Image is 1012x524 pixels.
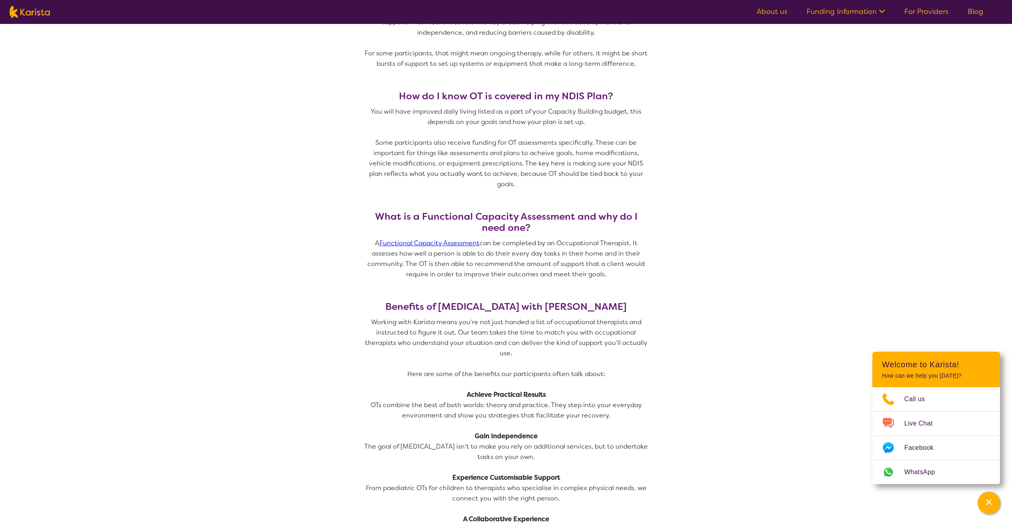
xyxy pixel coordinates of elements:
strong: Experience Customisable Support [452,473,560,482]
p: OTs combine the best of both worlds: theory and practice. They step into your everyday environmen... [363,400,650,421]
div: Channel Menu [872,352,1000,484]
h3: Benefits of [MEDICAL_DATA] with [PERSON_NAME] [363,301,650,312]
a: Functional Capacity Assessment [379,239,479,247]
button: Channel Menu [978,492,1000,514]
p: Here are some of the benefits our participants often talk about: [363,369,650,379]
strong: Achieve Practical Results [467,390,546,399]
span: Live Chat [904,418,942,429]
p: For some participants, that might mean ongoing therapy, while for others, it might be short burst... [363,48,650,69]
img: Karista logo [10,6,50,18]
h2: Welcome to Karista! [882,360,990,369]
strong: Gain Independence [475,432,538,440]
ul: Choose channel [872,387,1000,484]
a: Blog [968,7,983,16]
p: How can we help you [DATE]? [882,372,990,379]
a: About us [757,7,787,16]
p: From paediatric OTs for children to therapists who specialise in complex physical needs, we conne... [363,483,650,504]
a: For Providers [904,7,949,16]
span: Facebook [904,442,943,454]
a: Web link opens in a new tab. [872,460,1000,484]
span: WhatsApp [904,466,945,478]
p: Working with Karista means you’re not just handed a list of occupational therapists and instructe... [363,317,650,359]
p: Some participants also receive funding for OT assessments specifically. These can be important fo... [363,138,650,189]
span: A can be completed by an Occupational Therapist. It assesses how well a person is able to do thei... [367,239,646,278]
h3: How do I know OT is covered in my NDIS Plan? [363,91,650,102]
p: You will have improved daily living listed as a part of your Capacity Building budget, this depen... [363,106,650,127]
h3: What is a Functional Capacity Assessment and why do I need one? [363,211,650,233]
span: Call us [904,393,935,405]
a: Funding Information [807,7,885,16]
p: The goal of [MEDICAL_DATA] isn’t to make you rely on additional services, but to undertake tasks ... [363,441,650,462]
strong: A Collaborative Experience [463,515,549,523]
